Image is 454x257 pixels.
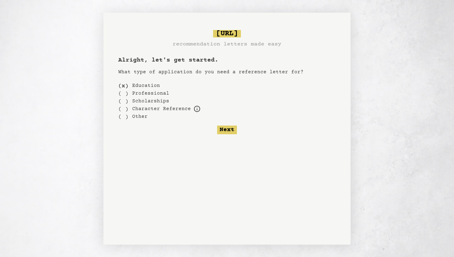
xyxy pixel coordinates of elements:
[118,90,128,97] div: ( )
[217,126,237,134] button: Next
[213,30,241,37] span: [URL]
[132,90,169,97] label: Professional
[132,97,169,105] label: Scholarships
[118,113,128,121] div: ( )
[132,113,148,120] label: Other
[118,68,336,76] p: What type of application do you need a reference letter for?
[118,97,128,105] div: ( )
[132,82,160,89] label: Education
[118,105,128,113] div: ( )
[132,105,191,113] label: For example, loans, housing applications, parole, professional certification, etc.
[118,56,336,65] h1: Alright, let's get started.
[173,40,281,49] h3: recommendation letters made easy
[118,82,128,90] div: ( x )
